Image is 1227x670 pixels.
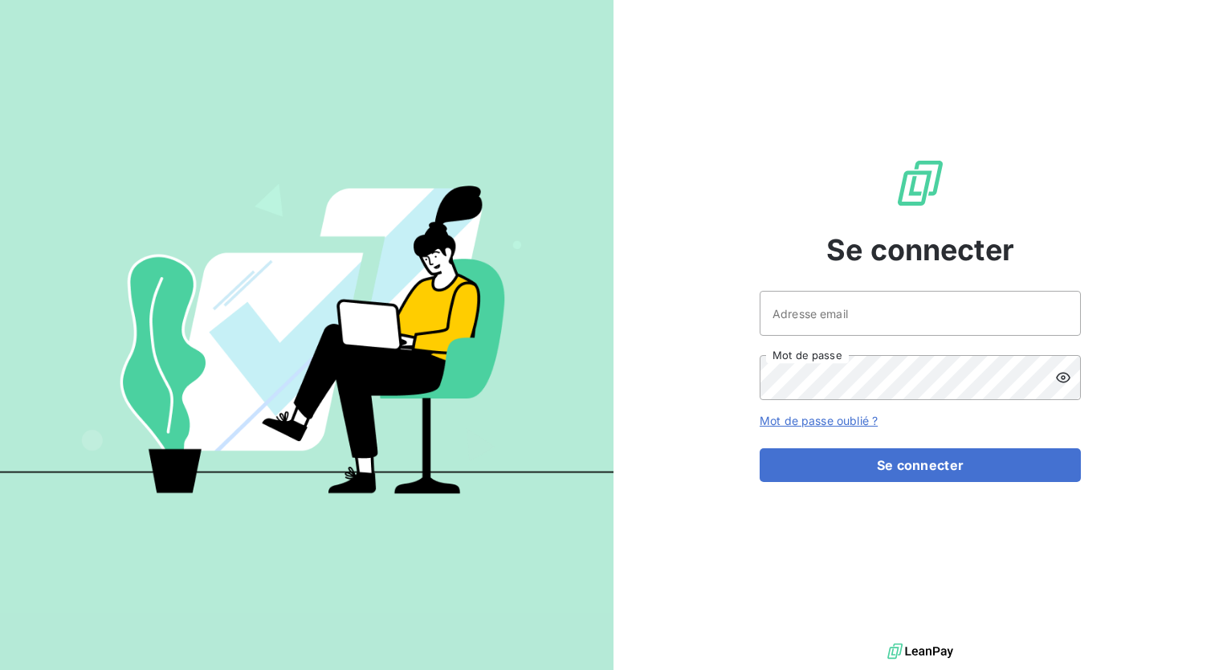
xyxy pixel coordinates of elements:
[895,157,946,209] img: Logo LeanPay
[760,414,878,427] a: Mot de passe oublié ?
[760,448,1081,482] button: Se connecter
[760,291,1081,336] input: placeholder
[887,639,953,664] img: logo
[826,228,1014,272] span: Se connecter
